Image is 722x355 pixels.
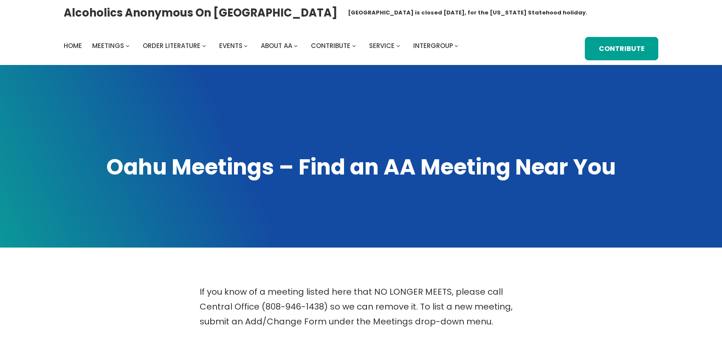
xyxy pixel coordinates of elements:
button: Service submenu [396,44,400,48]
a: Events [219,40,243,52]
a: Alcoholics Anonymous on [GEOGRAPHIC_DATA] [64,3,338,23]
button: About AA submenu [294,44,298,48]
button: Meetings submenu [126,44,130,48]
span: About AA [261,41,292,50]
a: About AA [261,40,292,52]
h1: [GEOGRAPHIC_DATA] is closed [DATE], for the [US_STATE] Statehood holiday. [348,8,587,17]
button: Events submenu [244,44,248,48]
span: Intergroup [413,41,453,50]
a: Home [64,40,82,52]
nav: Intergroup [64,40,461,52]
a: Intergroup [413,40,453,52]
a: Service [369,40,395,52]
button: Order Literature submenu [202,44,206,48]
span: Contribute [311,41,350,50]
span: Service [369,41,395,50]
button: Contribute submenu [352,44,356,48]
span: Order Literature [143,41,200,50]
span: Meetings [92,41,124,50]
a: Contribute [311,40,350,52]
a: Meetings [92,40,124,52]
span: Events [219,41,243,50]
span: Home [64,41,82,50]
button: Intergroup submenu [454,44,458,48]
p: If you know of a meeting listed here that NO LONGER MEETS, please call Central Office (808-946-14... [200,285,522,329]
a: Contribute [585,37,658,61]
h1: Oahu Meetings – Find an AA Meeting Near You [64,152,658,182]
